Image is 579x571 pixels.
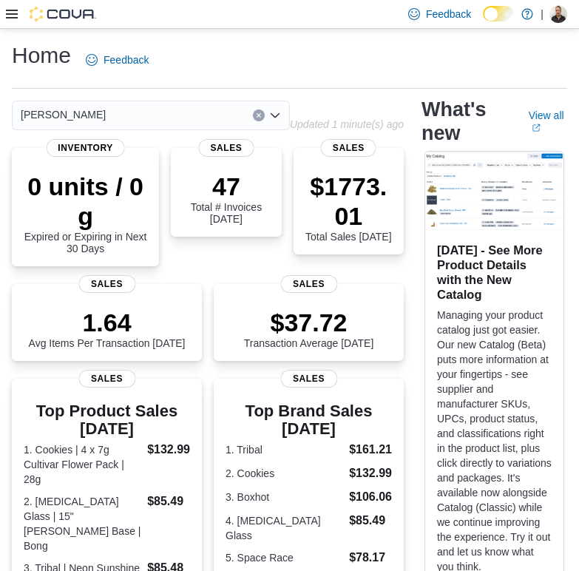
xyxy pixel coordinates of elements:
[280,275,337,293] span: Sales
[290,118,404,130] p: Updated 1 minute(s) ago
[226,402,392,438] h3: Top Brand Sales [DATE]
[349,512,392,530] dd: $85.49
[349,549,392,567] dd: $78.17
[226,442,343,457] dt: 1. Tribal
[226,490,343,504] dt: 3. Boxhot
[483,6,514,21] input: Dark Mode
[29,308,186,349] div: Avg Items Per Transaction [DATE]
[147,441,190,459] dd: $132.99
[253,109,265,121] button: Clear input
[532,124,541,132] svg: External link
[305,172,392,231] p: $1773.01
[80,45,155,75] a: Feedback
[198,139,254,157] span: Sales
[183,172,269,225] div: Total # Invoices [DATE]
[29,308,186,337] p: 1.64
[349,488,392,506] dd: $106.06
[280,370,337,388] span: Sales
[21,106,106,124] span: [PERSON_NAME]
[46,139,125,157] span: Inventory
[321,139,376,157] span: Sales
[529,109,567,133] a: View allExternal link
[78,275,135,293] span: Sales
[12,41,71,70] h1: Home
[30,7,96,21] img: Cova
[226,550,343,565] dt: 5. Space Race
[24,172,147,231] p: 0 units / 0 g
[244,308,374,337] p: $37.72
[421,98,511,145] h2: What's new
[244,308,374,349] div: Transaction Average [DATE]
[226,466,343,481] dt: 2. Cookies
[549,5,567,23] div: Stephanie M
[226,513,343,543] dt: 4. [MEDICAL_DATA] Glass
[349,441,392,459] dd: $161.21
[426,7,471,21] span: Feedback
[104,53,149,67] span: Feedback
[541,5,544,23] p: |
[147,493,190,510] dd: $85.49
[269,109,281,121] button: Open list of options
[24,442,141,487] dt: 1. Cookies | 4 x 7g Cultivar Flower Pack | 28g
[24,172,147,254] div: Expired or Expiring in Next 30 Days
[483,21,484,22] span: Dark Mode
[349,464,392,482] dd: $132.99
[437,243,552,302] h3: [DATE] - See More Product Details with the New Catalog
[183,172,269,201] p: 47
[24,494,141,553] dt: 2. [MEDICAL_DATA] Glass | 15" [PERSON_NAME] Base | Bong
[78,370,135,388] span: Sales
[305,172,392,243] div: Total Sales [DATE]
[24,402,190,438] h3: Top Product Sales [DATE]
